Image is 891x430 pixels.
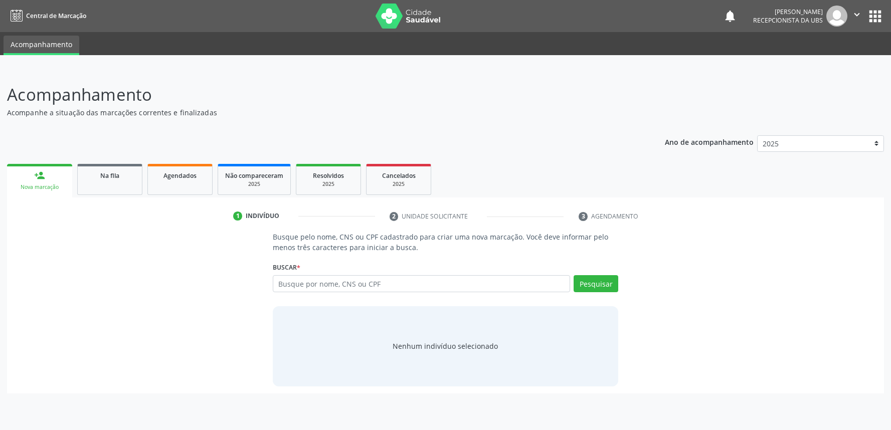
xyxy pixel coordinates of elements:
[866,8,884,25] button: apps
[313,171,344,180] span: Resolvidos
[303,180,353,188] div: 2025
[14,183,65,191] div: Nova marcação
[163,171,197,180] span: Agendados
[7,107,621,118] p: Acompanhe a situação das marcações correntes e finalizadas
[273,232,618,253] p: Busque pelo nome, CNS ou CPF cadastrado para criar uma nova marcação. Você deve informar pelo men...
[246,211,279,221] div: Indivíduo
[382,171,416,180] span: Cancelados
[273,260,300,275] label: Buscar
[7,8,86,24] a: Central de Marcação
[374,180,424,188] div: 2025
[847,6,866,27] button: 
[7,82,621,107] p: Acompanhamento
[574,275,618,292] button: Pesquisar
[4,36,79,55] a: Acompanhamento
[753,16,823,25] span: Recepcionista da UBS
[393,341,498,351] div: Nenhum indivíduo selecionado
[665,135,754,148] p: Ano de acompanhamento
[233,211,242,221] div: 1
[273,275,570,292] input: Busque por nome, CNS ou CPF
[225,171,283,180] span: Não compareceram
[826,6,847,27] img: img
[753,8,823,16] div: [PERSON_NAME]
[723,9,737,23] button: notifications
[100,171,119,180] span: Na fila
[26,12,86,20] span: Central de Marcação
[34,170,45,181] div: person_add
[851,9,862,20] i: 
[225,180,283,188] div: 2025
